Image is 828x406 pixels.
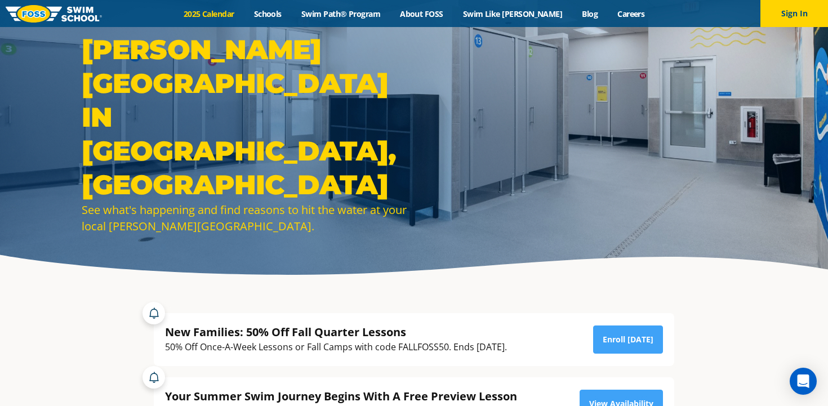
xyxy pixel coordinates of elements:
a: Schools [244,8,291,19]
a: Enroll [DATE] [593,325,663,354]
a: Swim Path® Program [291,8,390,19]
a: Blog [572,8,608,19]
a: Swim Like [PERSON_NAME] [453,8,572,19]
div: Your Summer Swim Journey Begins With A Free Preview Lesson [165,389,543,404]
a: Careers [608,8,655,19]
img: FOSS Swim School Logo [6,5,102,23]
h1: [PERSON_NAME][GEOGRAPHIC_DATA] in [GEOGRAPHIC_DATA], [GEOGRAPHIC_DATA] [82,33,408,202]
div: Open Intercom Messenger [790,368,817,395]
div: 50% Off Once-A-Week Lessons or Fall Camps with code FALLFOSS50. Ends [DATE]. [165,340,507,355]
a: 2025 Calendar [173,8,244,19]
div: New Families: 50% Off Fall Quarter Lessons [165,324,507,340]
a: About FOSS [390,8,453,19]
div: See what's happening and find reasons to hit the water at your local [PERSON_NAME][GEOGRAPHIC_DATA]. [82,202,408,234]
